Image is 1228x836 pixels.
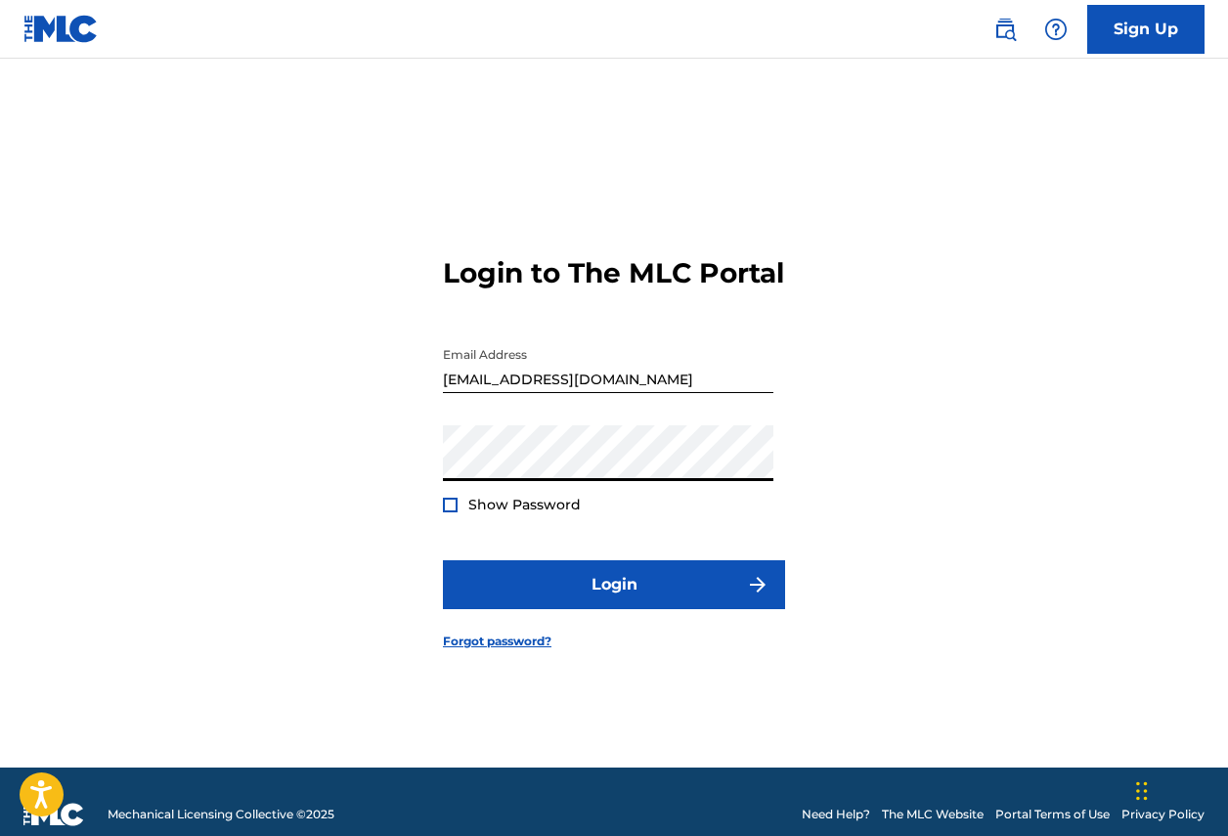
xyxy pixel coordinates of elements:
[1121,806,1205,823] a: Privacy Policy
[746,573,769,596] img: f7272a7cc735f4ea7f67.svg
[443,560,785,609] button: Login
[882,806,984,823] a: The MLC Website
[1136,762,1148,820] div: Drag
[1036,10,1075,49] div: Help
[1130,742,1228,836] iframe: Chat Widget
[993,18,1017,41] img: search
[1087,5,1205,54] a: Sign Up
[802,806,870,823] a: Need Help?
[995,806,1110,823] a: Portal Terms of Use
[468,496,581,513] span: Show Password
[1044,18,1068,41] img: help
[443,256,784,290] h3: Login to The MLC Portal
[108,806,334,823] span: Mechanical Licensing Collective © 2025
[23,803,84,826] img: logo
[986,10,1025,49] a: Public Search
[443,633,551,650] a: Forgot password?
[23,15,99,43] img: MLC Logo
